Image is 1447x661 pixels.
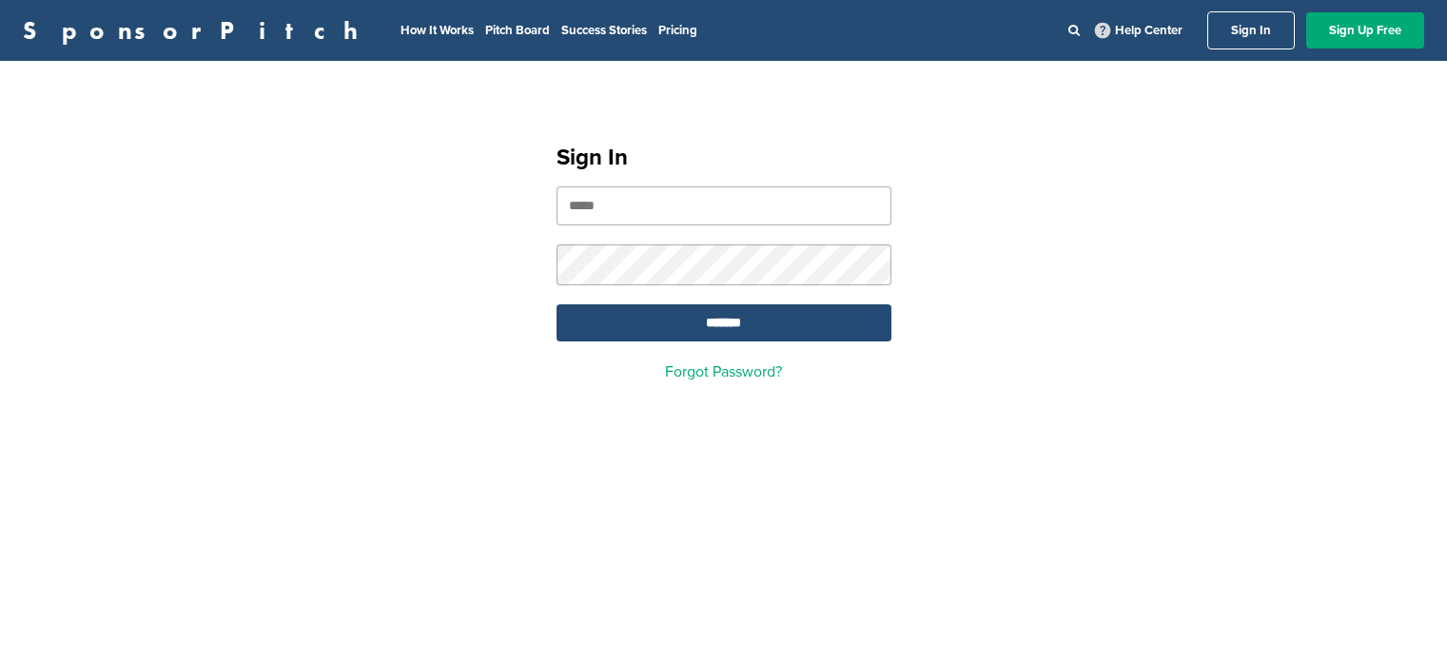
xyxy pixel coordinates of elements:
a: SponsorPitch [23,18,370,43]
a: Pitch Board [485,23,550,38]
h1: Sign In [557,141,891,175]
a: Success Stories [561,23,647,38]
a: Pricing [658,23,697,38]
a: Help Center [1091,19,1186,42]
a: Forgot Password? [665,362,782,381]
a: Sign In [1207,11,1295,49]
a: How It Works [401,23,474,38]
a: Sign Up Free [1306,12,1424,49]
